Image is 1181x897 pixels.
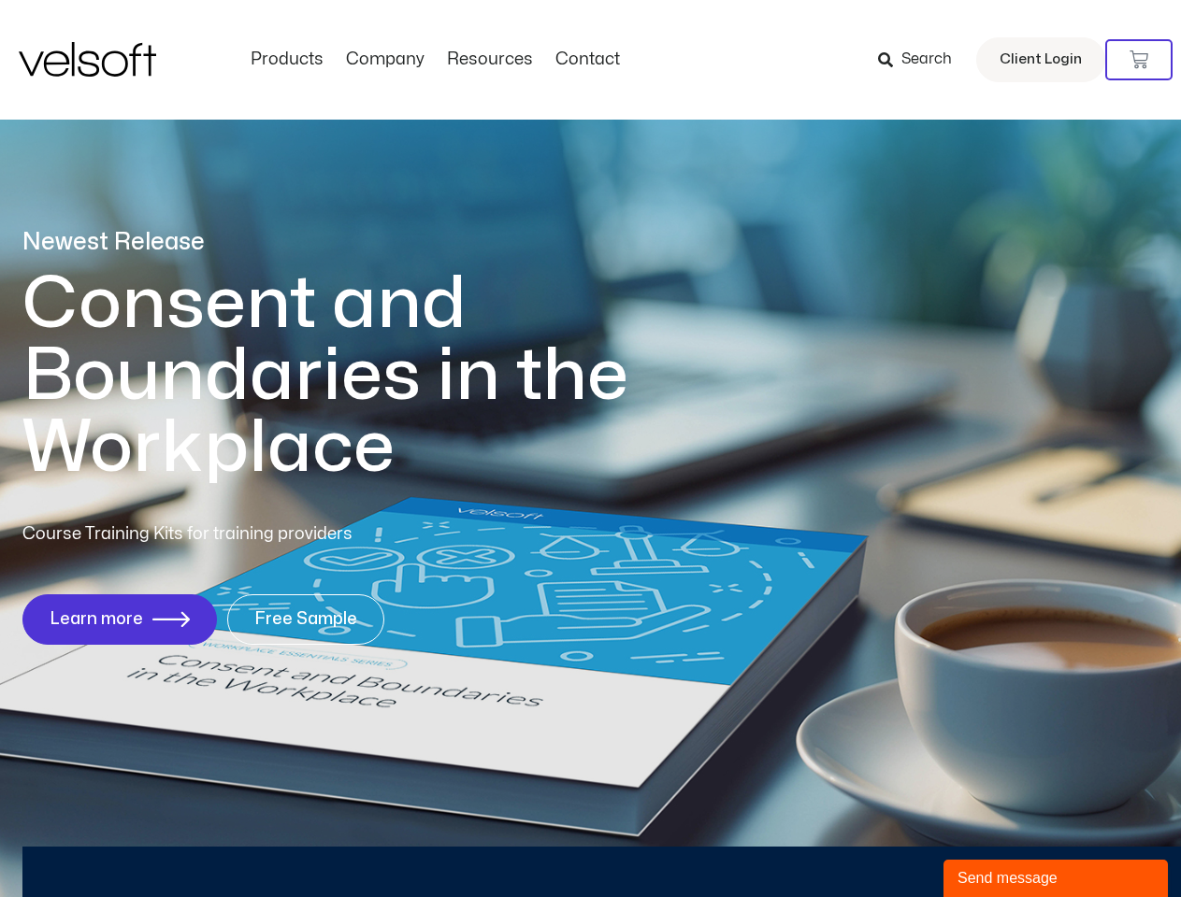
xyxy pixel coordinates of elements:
[878,44,965,76] a: Search
[22,268,705,484] h1: Consent and Boundaries in the Workplace
[239,50,631,70] nav: Menu
[22,226,705,259] p: Newest Release
[335,50,436,70] a: CompanyMenu Toggle
[976,37,1105,82] a: Client Login
[544,50,631,70] a: ContactMenu Toggle
[239,50,335,70] a: ProductsMenu Toggle
[50,610,143,629] span: Learn more
[227,594,384,645] a: Free Sample
[19,42,156,77] img: Velsoft Training Materials
[943,856,1172,897] iframe: chat widget
[436,50,544,70] a: ResourcesMenu Toggle
[22,594,217,645] a: Learn more
[22,521,488,548] p: Course Training Kits for training providers
[254,610,357,629] span: Free Sample
[901,48,952,72] span: Search
[1000,48,1082,72] span: Client Login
